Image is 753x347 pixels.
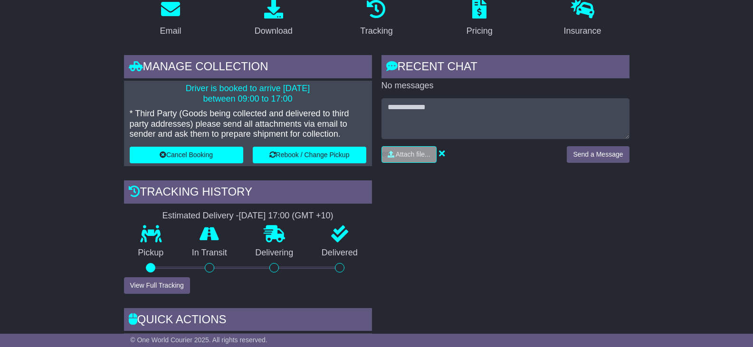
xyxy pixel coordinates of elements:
[307,248,372,258] p: Delivered
[130,336,267,344] span: © One World Courier 2025. All rights reserved.
[130,84,366,104] p: Driver is booked to arrive [DATE] between 09:00 to 17:00
[124,180,372,206] div: Tracking history
[255,25,293,38] div: Download
[130,147,243,163] button: Cancel Booking
[124,248,178,258] p: Pickup
[360,25,392,38] div: Tracking
[160,25,181,38] div: Email
[253,147,366,163] button: Rebook / Change Pickup
[124,277,190,294] button: View Full Tracking
[564,25,601,38] div: Insurance
[124,308,372,334] div: Quick Actions
[239,211,334,221] div: [DATE] 17:00 (GMT +10)
[130,109,366,140] p: * Third Party (Goods being collected and delivered to third party addresses) please send all atta...
[124,211,372,221] div: Estimated Delivery -
[567,146,629,163] button: Send a Message
[381,81,629,91] p: No messages
[124,55,372,81] div: Manage collection
[381,55,629,81] div: RECENT CHAT
[178,248,241,258] p: In Transit
[467,25,493,38] div: Pricing
[241,248,308,258] p: Delivering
